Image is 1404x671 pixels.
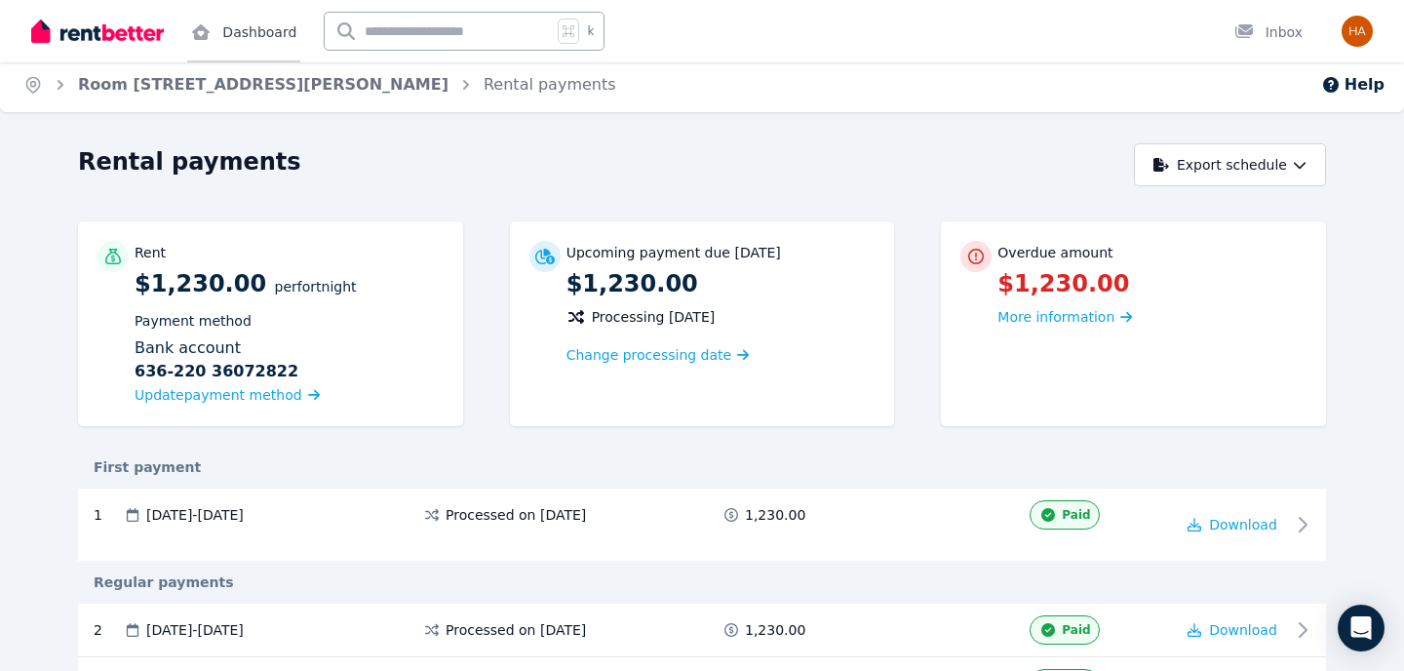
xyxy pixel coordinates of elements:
[1188,620,1277,640] button: Download
[997,268,1306,299] p: $1,230.00
[1338,605,1384,651] div: Open Intercom Messenger
[745,620,805,640] span: 1,230.00
[1062,622,1090,638] span: Paid
[592,307,716,327] span: Processing [DATE]
[146,620,244,640] span: [DATE] - [DATE]
[1062,507,1090,523] span: Paid
[1134,143,1326,186] button: Export schedule
[135,387,302,403] span: Update payment method
[566,345,750,365] a: Change processing date
[78,457,1326,477] div: First payment
[446,620,586,640] span: Processed on [DATE]
[1234,22,1303,42] div: Inbox
[31,17,164,46] img: RentBetter
[1342,16,1373,47] img: Hamish Deo
[78,75,448,94] a: Room [STREET_ADDRESS][PERSON_NAME]
[94,615,123,645] div: 2
[566,243,781,262] p: Upcoming payment due [DATE]
[997,243,1112,262] p: Overdue amount
[566,268,876,299] p: $1,230.00
[1209,517,1277,533] span: Download
[94,505,123,525] div: 1
[135,360,298,383] b: 636-220 36072822
[135,311,444,331] p: Payment method
[566,345,732,365] span: Change processing date
[1209,622,1277,638] span: Download
[1321,73,1384,97] button: Help
[587,23,594,39] span: k
[275,279,357,295] span: per Fortnight
[135,243,166,262] p: Rent
[78,572,1326,592] div: Regular payments
[146,505,244,525] span: [DATE] - [DATE]
[446,505,586,525] span: Processed on [DATE]
[997,309,1114,325] span: More information
[484,75,616,94] a: Rental payments
[78,146,301,178] h1: Rental payments
[135,268,444,407] p: $1,230.00
[745,505,805,525] span: 1,230.00
[135,336,444,383] div: Bank account
[1188,515,1277,534] button: Download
